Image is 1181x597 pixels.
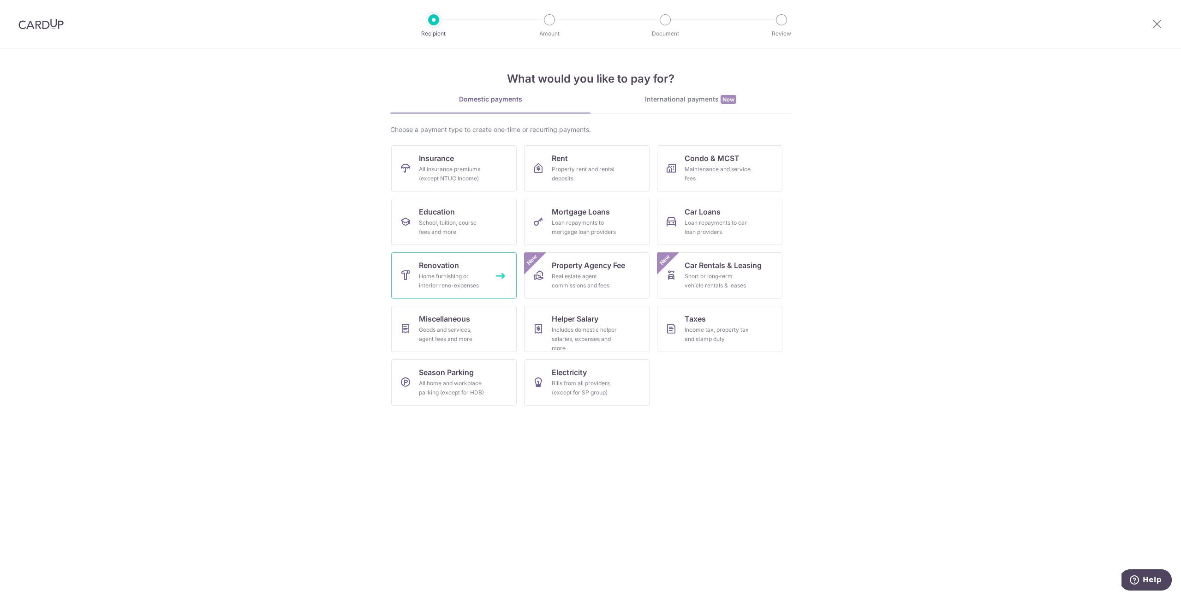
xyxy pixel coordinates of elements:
iframe: Opens a widget where you can find more information [1121,569,1172,592]
span: Miscellaneous [419,313,470,324]
span: Rent [552,153,568,164]
a: RenovationHome furnishing or interior reno-expenses [391,252,517,298]
div: Goods and services, agent fees and more [419,325,485,344]
h4: What would you like to pay for? [390,71,791,87]
div: Loan repayments to mortgage loan providers [552,218,618,237]
span: Mortgage Loans [552,206,610,217]
div: Includes domestic helper salaries, expenses and more [552,325,618,353]
p: Document [631,29,699,38]
div: School, tuition, course fees and more [419,218,485,237]
span: New [721,95,736,104]
span: Property Agency Fee [552,260,625,271]
span: Renovation [419,260,459,271]
a: Season ParkingAll home and workplace parking (except for HDB) [391,359,517,406]
span: Car Loans [685,206,721,217]
div: Loan repayments to car loan providers [685,218,751,237]
span: Helper Salary [552,313,598,324]
a: Property Agency FeeReal estate agent commissions and feesNew [524,252,650,298]
div: Maintenance and service fees [685,165,751,183]
a: Car Rentals & LeasingShort or long‑term vehicle rentals & leasesNew [657,252,782,298]
span: Help [21,6,40,15]
div: All home and workplace parking (except for HDB) [419,379,485,397]
p: Recipient [400,29,468,38]
span: Season Parking [419,367,474,378]
div: Real estate agent commissions and fees [552,272,618,290]
span: Insurance [419,153,454,164]
a: ElectricityBills from all providers (except for SP group) [524,359,650,406]
span: Education [419,206,455,217]
div: Choose a payment type to create one-time or recurring payments. [390,125,791,134]
p: Review [747,29,816,38]
span: Car Rentals & Leasing [685,260,762,271]
div: All insurance premiums (except NTUC Income) [419,165,485,183]
span: Electricity [552,367,587,378]
a: Helper SalaryIncludes domestic helper salaries, expenses and more [524,306,650,352]
p: Amount [515,29,584,38]
a: TaxesIncome tax, property tax and stamp duty [657,306,782,352]
a: Condo & MCSTMaintenance and service fees [657,145,782,191]
div: Home furnishing or interior reno-expenses [419,272,485,290]
img: CardUp [18,18,64,30]
a: Mortgage LoansLoan repayments to mortgage loan providers [524,199,650,245]
a: RentProperty rent and rental deposits [524,145,650,191]
span: New [657,252,673,268]
a: Car LoansLoan repayments to car loan providers [657,199,782,245]
div: Short or long‑term vehicle rentals & leases [685,272,751,290]
div: International payments [590,95,791,104]
div: Income tax, property tax and stamp duty [685,325,751,344]
a: MiscellaneousGoods and services, agent fees and more [391,306,517,352]
a: EducationSchool, tuition, course fees and more [391,199,517,245]
a: InsuranceAll insurance premiums (except NTUC Income) [391,145,517,191]
div: Property rent and rental deposits [552,165,618,183]
span: Condo & MCST [685,153,740,164]
div: Domestic payments [390,95,590,104]
span: Taxes [685,313,706,324]
span: New [525,252,540,268]
div: Bills from all providers (except for SP group) [552,379,618,397]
